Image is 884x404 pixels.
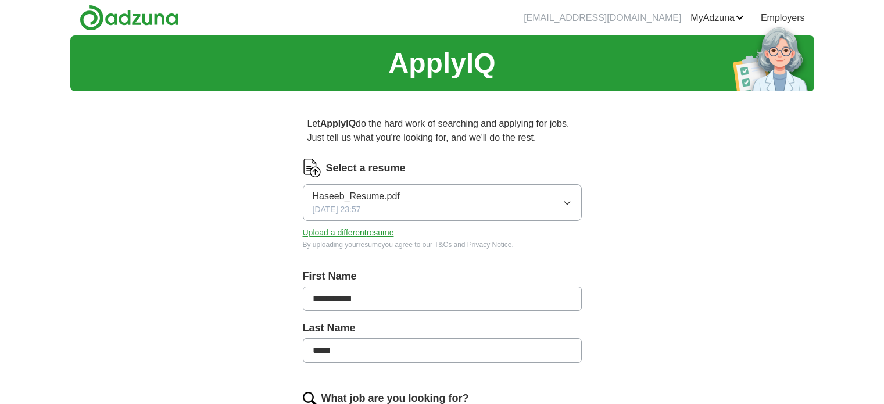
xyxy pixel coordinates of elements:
[467,241,512,249] a: Privacy Notice
[761,11,805,25] a: Employers
[303,320,582,336] label: Last Name
[303,239,582,250] div: By uploading your resume you agree to our and .
[303,159,321,177] img: CV Icon
[303,227,394,239] button: Upload a differentresume
[313,203,361,216] span: [DATE] 23:57
[303,269,582,284] label: First Name
[690,11,744,25] a: MyAdzuna
[434,241,452,249] a: T&Cs
[326,160,406,176] label: Select a resume
[320,119,356,128] strong: ApplyIQ
[303,112,582,149] p: Let do the hard work of searching and applying for jobs. Just tell us what you're looking for, an...
[303,184,582,221] button: Haseeb_Resume.pdf[DATE] 23:57
[313,190,400,203] span: Haseeb_Resume.pdf
[388,42,495,84] h1: ApplyIQ
[524,11,681,25] li: [EMAIL_ADDRESS][DOMAIN_NAME]
[80,5,178,31] img: Adzuna logo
